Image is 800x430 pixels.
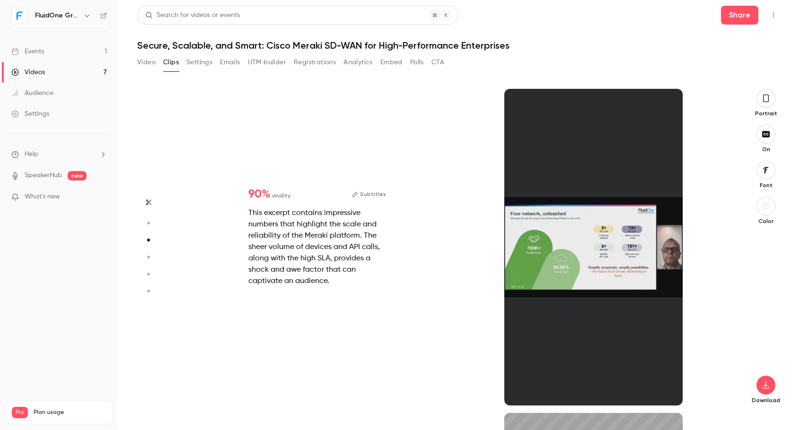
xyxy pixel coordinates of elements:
[25,149,38,159] span: Help
[248,207,386,287] div: This excerpt contains impressive numbers that highlight the scale and reliability of the Meraki p...
[11,68,45,77] div: Videos
[751,146,781,153] p: On
[248,189,270,200] span: 90 %
[11,149,107,159] li: help-dropdown-opener
[248,55,286,70] button: UTM builder
[68,171,87,181] span: new
[343,55,373,70] button: Analytics
[12,8,27,23] img: FluidOne Group
[11,109,49,119] div: Settings
[410,55,424,70] button: Polls
[751,217,781,225] p: Color
[145,10,240,20] div: Search for videos or events
[751,110,781,117] p: Portrait
[352,189,386,200] button: Subtitles
[751,181,781,189] p: Font
[11,88,53,98] div: Audience
[721,6,758,25] button: Share
[766,8,781,23] button: Top Bar Actions
[96,193,107,201] iframe: Noticeable Trigger
[220,55,240,70] button: Emails
[137,40,781,51] h1: Secure, Scalable, and Smart: Cisco Meraki SD-WAN for High-Performance Enterprises
[137,55,156,70] button: Video
[12,407,28,418] span: Pro
[431,55,444,70] button: CTA
[11,47,44,56] div: Events
[25,192,60,202] span: What's new
[186,55,212,70] button: Settings
[163,55,179,70] button: Clips
[25,171,62,181] a: SpeakerHub
[272,191,290,200] span: virality
[751,396,781,404] p: Download
[35,11,79,20] h6: FluidOne Group
[294,55,336,70] button: Registrations
[34,409,106,416] span: Plan usage
[380,55,403,70] button: Embed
